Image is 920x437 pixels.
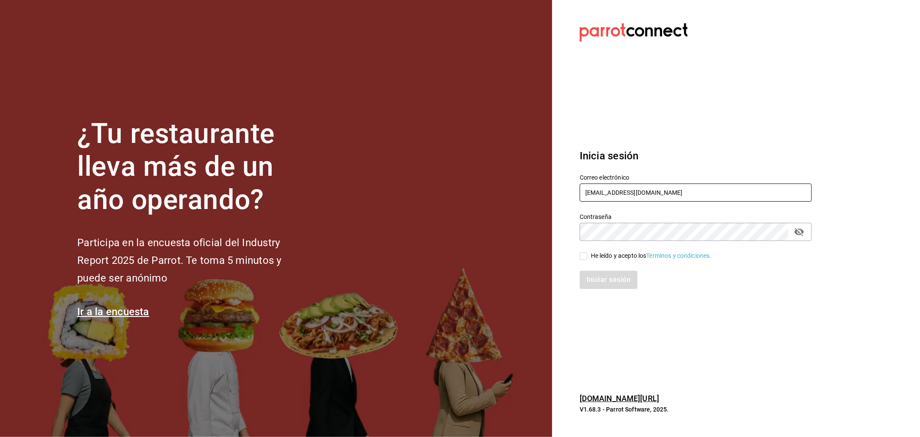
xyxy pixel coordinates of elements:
[591,251,712,260] div: He leído y acepto los
[580,184,812,202] input: Ingresa tu correo electrónico
[77,306,149,318] a: Ir a la encuesta
[580,394,659,403] a: [DOMAIN_NAME][URL]
[77,234,310,287] h2: Participa en la encuesta oficial del Industry Report 2025 de Parrot. Te toma 5 minutos y puede se...
[580,148,812,164] h3: Inicia sesión
[580,214,812,220] label: Contraseña
[580,405,812,414] p: V1.68.3 - Parrot Software, 2025.
[792,225,807,239] button: passwordField
[580,174,812,180] label: Correo electrónico
[647,252,712,259] a: Términos y condiciones.
[77,117,310,217] h1: ¿Tu restaurante lleva más de un año operando?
